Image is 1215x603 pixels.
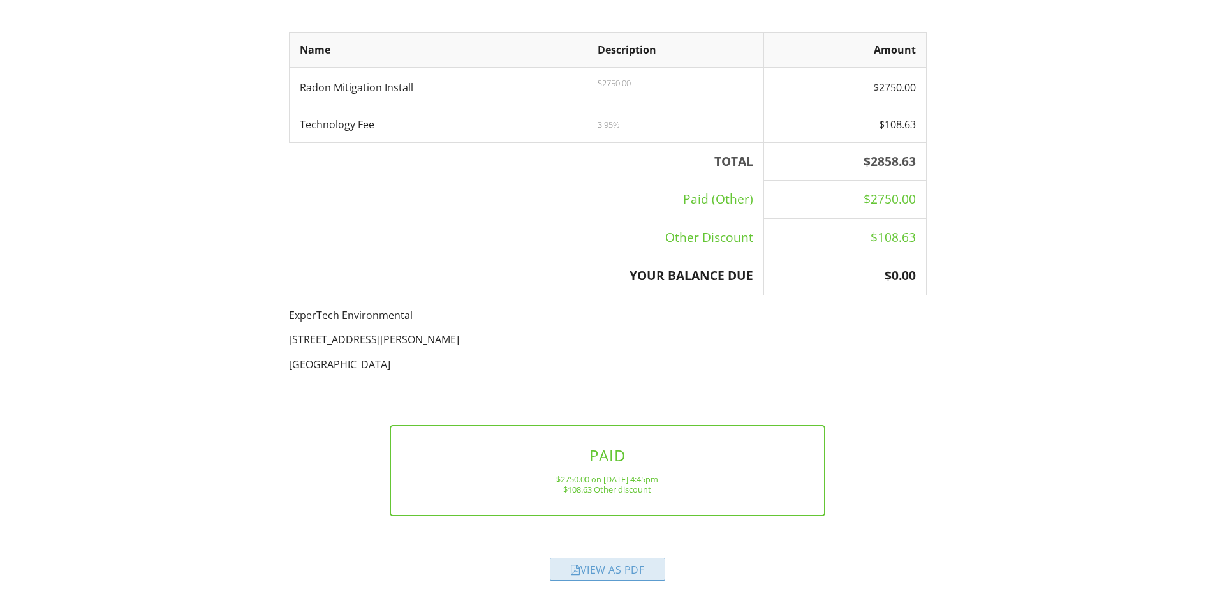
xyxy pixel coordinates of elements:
p: [GEOGRAPHIC_DATA] [289,357,927,371]
p: $2750.00 [598,78,753,88]
p: ExperTech Environmental [289,308,927,322]
td: $2750.00 [763,68,926,107]
h3: PAID [411,447,804,464]
td: Paid (Other) [289,181,763,219]
div: 3.95% [598,119,753,130]
td: Other Discount [289,219,763,257]
p: [STREET_ADDRESS][PERSON_NAME] [289,332,927,346]
td: Technology Fee [289,107,587,142]
th: $0.00 [763,257,926,295]
span: Radon Mitigation Install [300,80,413,94]
td: $108.63 [763,219,926,257]
th: $2858.63 [763,142,926,181]
div: View as PDF [550,558,665,581]
th: TOTAL [289,142,763,181]
th: Amount [763,32,926,67]
a: View as PDF [550,566,665,580]
td: $2750.00 [763,181,926,219]
th: Name [289,32,587,67]
th: Description [587,32,763,67]
div: $108.63 Other discount [411,484,804,495]
td: $108.63 [763,107,926,142]
th: YOUR BALANCE DUE [289,257,763,295]
div: $2750.00 on [DATE] 4:45pm [411,474,804,484]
